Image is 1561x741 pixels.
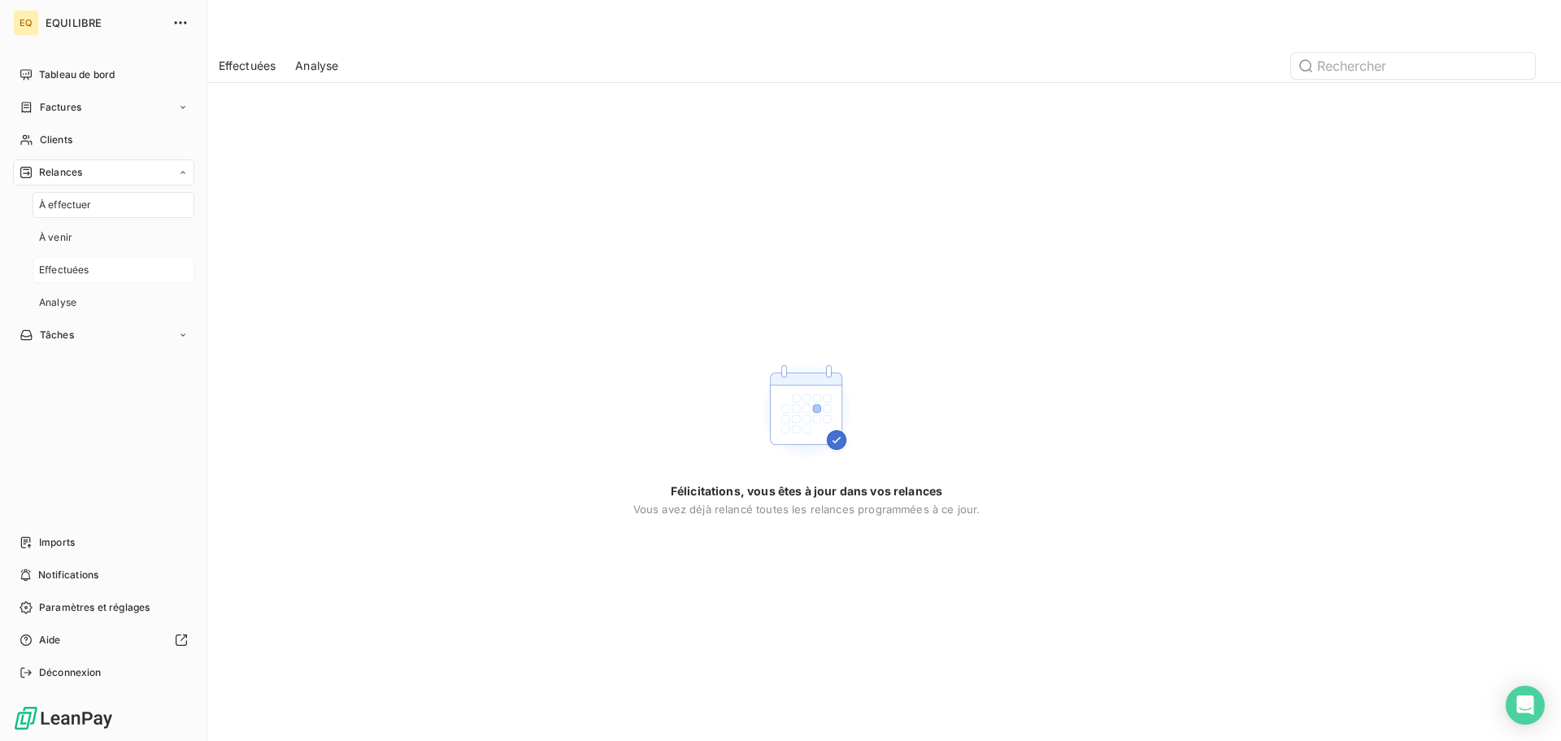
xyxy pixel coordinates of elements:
[46,16,163,29] span: EQUILIBRE
[1506,686,1545,725] div: Open Intercom Messenger
[754,360,859,464] img: Empty state
[39,295,76,310] span: Analyse
[39,600,150,615] span: Paramètres et réglages
[38,568,98,582] span: Notifications
[40,328,74,342] span: Tâches
[33,192,194,218] a: À effectuer
[295,58,338,74] span: Analyse
[13,10,39,36] div: EQ
[39,665,102,680] span: Déconnexion
[671,483,942,499] span: Félicitations, vous êtes à jour dans vos relances
[13,627,194,653] a: Aide
[1291,53,1535,79] input: Rechercher
[39,165,82,180] span: Relances
[219,58,276,74] span: Effectuées
[13,127,194,153] a: Clients
[39,68,115,82] span: Tableau de bord
[13,705,114,731] img: Logo LeanPay
[40,133,72,147] span: Clients
[13,322,194,348] a: Tâches
[33,290,194,316] a: Analyse
[39,535,75,550] span: Imports
[33,257,194,283] a: Effectuées
[633,503,981,516] span: Vous avez déjà relancé toutes les relances programmées à ce jour.
[40,100,81,115] span: Factures
[33,224,194,251] a: À venir
[13,159,194,316] a: RelancesÀ effectuerÀ venirEffectuéesAnalyse
[39,633,61,647] span: Aide
[13,530,194,556] a: Imports
[39,263,89,277] span: Effectuées
[13,62,194,88] a: Tableau de bord
[39,230,72,245] span: À venir
[39,198,92,212] span: À effectuer
[13,595,194,621] a: Paramètres et réglages
[13,94,194,120] a: Factures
